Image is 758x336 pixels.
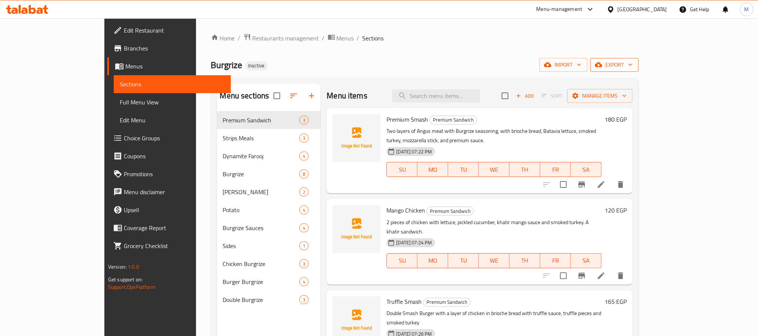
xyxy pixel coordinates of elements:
[386,296,422,307] span: Truffle Smash
[217,273,321,291] div: Burger Burgrize4
[543,255,568,266] span: FR
[567,89,633,103] button: Manage items
[479,253,510,268] button: WE
[597,180,606,189] a: Edit menu item
[424,298,470,306] span: Premium Sandwich
[107,183,231,201] a: Menu disclaimer
[513,255,537,266] span: TH
[124,26,225,35] span: Edit Restaurant
[211,33,639,43] nav: breadcrumb
[510,253,540,268] button: TH
[430,116,477,124] span: Premium Sandwich
[423,298,471,307] div: Premium Sandwich
[590,58,639,72] button: export
[322,34,325,43] li: /
[386,205,425,216] span: Mango Chicken
[124,152,225,161] span: Coupons
[300,260,308,268] span: 3
[128,262,139,272] span: 1.0.0
[574,164,599,175] span: SA
[300,242,308,250] span: 1
[540,162,571,177] button: FR
[217,129,321,147] div: Strips Meals3
[300,207,308,214] span: 4
[108,262,126,272] span: Version:
[223,223,300,232] div: Burgrize Sauces
[120,116,225,125] span: Edit Menu
[299,277,309,286] div: items
[427,207,474,216] span: Premium Sandwich
[510,162,540,177] button: TH
[448,162,479,177] button: TU
[571,253,602,268] button: SA
[217,165,321,183] div: Burgrize8
[386,218,602,236] p: 2 pieces of chicken with lettuce, pickled cucumber, khatir mango sauce and smoked turkey. A khati...
[605,296,627,307] h6: 165 EGP
[537,5,583,14] div: Menu-management
[124,241,225,250] span: Grocery Checklist
[363,34,384,43] span: Sections
[223,277,300,286] span: Burger Burgrize
[479,162,510,177] button: WE
[269,88,285,104] span: Select all sections
[107,237,231,255] a: Grocery Checklist
[537,90,567,102] span: Select section first
[120,98,225,107] span: Full Menu View
[124,187,225,196] span: Menu disclaimer
[107,129,231,147] a: Choice Groups
[299,295,309,304] div: items
[451,255,476,266] span: TU
[390,255,415,266] span: SU
[125,62,225,71] span: Menus
[513,90,537,102] button: Add
[223,116,300,125] span: Premium Sandwich
[571,162,602,177] button: SA
[299,241,309,250] div: items
[217,255,321,273] div: Chicken Burgrize3
[386,114,428,125] span: Premium Smash
[573,175,591,193] button: Branch-specific-item
[223,187,300,196] div: Rizo Burgrize
[124,223,225,232] span: Coverage Report
[299,205,309,214] div: items
[605,205,627,216] h6: 120 EGP
[108,275,143,284] span: Get support on:
[386,253,418,268] button: SU
[393,148,435,155] span: [DATE] 07:22 PM
[612,175,630,193] button: delete
[556,268,571,284] span: Select to update
[223,205,300,214] span: Potato
[223,295,300,304] div: Double Burgrize
[418,162,448,177] button: MO
[300,296,308,303] span: 3
[543,164,568,175] span: FR
[357,34,360,43] li: /
[217,147,321,165] div: Dynamite Farooj4
[300,171,308,178] span: 8
[245,61,268,70] div: Inactive
[605,114,627,125] h6: 180 EGP
[430,116,477,125] div: Premium Sandwich
[300,224,308,232] span: 4
[299,187,309,196] div: items
[223,241,300,250] span: Sides
[299,223,309,232] div: items
[545,60,581,70] span: import
[217,291,321,309] div: Double Burgrize3
[107,219,231,237] a: Coverage Report
[540,58,587,72] button: import
[618,5,667,13] div: [GEOGRAPHIC_DATA]
[303,87,321,105] button: Add section
[217,219,321,237] div: Burgrize Sauces4
[223,152,300,161] span: Dynamite Farooj
[285,87,303,105] span: Sort sections
[107,39,231,57] a: Branches
[211,56,242,73] span: Burgrize
[223,187,300,196] span: [PERSON_NAME]
[300,189,308,196] span: 2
